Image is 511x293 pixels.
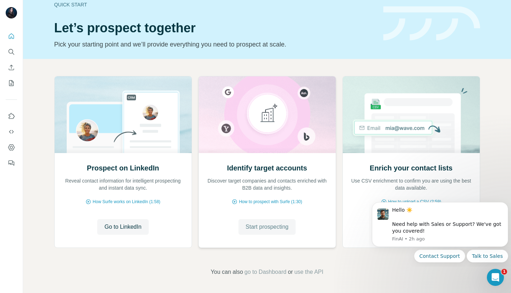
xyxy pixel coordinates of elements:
span: 1 [501,269,507,275]
div: Quick start [54,1,375,8]
button: go to Dashboard [244,268,286,276]
p: Pick your starting point and we’ll provide everything you need to prospect at scale. [54,39,375,49]
button: Enrich CSV [6,61,17,74]
h2: Prospect on LinkedIn [87,163,159,173]
span: or [288,268,293,276]
button: Dashboard [6,141,17,154]
iframe: Intercom live chat [487,269,504,286]
img: Enrich your contact lists [342,76,480,153]
p: Reveal contact information for intelligent prospecting and instant data sync. [62,177,185,191]
button: Start prospecting [238,219,296,235]
iframe: Intercom notifications message [369,196,511,267]
span: How Surfe works on LinkedIn (1:58) [93,199,160,205]
img: Avatar [6,7,17,18]
button: Go to LinkedIn [97,219,148,235]
p: Discover target companies and contacts enriched with B2B data and insights. [206,177,329,191]
button: Feedback [6,157,17,169]
button: Use Surfe API [6,125,17,138]
span: Start prospecting [246,223,289,231]
span: How to prospect with Surfe (1:30) [239,199,302,205]
p: Use CSV enrichment to confirm you are using the best data available. [350,177,473,191]
span: Go to LinkedIn [104,223,141,231]
button: Search [6,45,17,58]
h2: Identify target accounts [227,163,307,173]
img: Prospect on LinkedIn [54,76,192,153]
button: My lists [6,77,17,89]
button: use the API [294,268,323,276]
button: Quick start [6,30,17,43]
img: banner [383,6,480,41]
h2: Enrich your contact lists [370,163,452,173]
h1: Let’s prospect together [54,21,375,35]
span: You can also [211,268,243,276]
img: Identify target accounts [198,76,336,153]
button: Use Surfe on LinkedIn [6,110,17,123]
